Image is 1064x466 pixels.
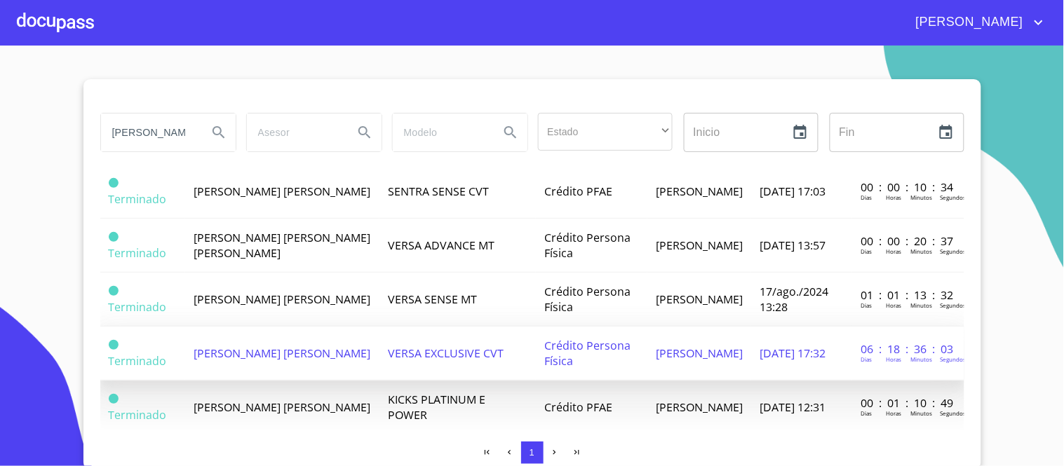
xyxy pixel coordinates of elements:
p: Dias [861,301,872,309]
span: 1 [530,447,534,458]
p: 00 : 01 : 10 : 49 [861,395,955,411]
span: Terminado [109,245,167,261]
span: Crédito Persona Física [544,338,631,369]
span: [PERSON_NAME] [PERSON_NAME] [194,345,370,361]
span: Terminado [109,353,167,369]
span: VERSA EXCLUSIVE CVT [388,345,504,361]
button: Search [494,116,527,149]
button: Search [202,116,236,149]
span: SENTRA SENSE CVT [388,184,489,199]
div: ​ [538,113,673,151]
p: Segundos [940,355,966,363]
p: Dias [861,247,872,255]
p: Horas [886,409,901,417]
span: [DATE] 12:31 [760,399,826,415]
span: Terminado [109,191,167,207]
span: Terminado [109,407,167,423]
p: Segundos [940,409,966,417]
span: [PERSON_NAME] [656,292,743,307]
p: Dias [861,409,872,417]
span: [PERSON_NAME] [PERSON_NAME] [194,292,370,307]
p: Dias [861,355,872,363]
p: Segundos [940,247,966,255]
p: Horas [886,247,901,255]
span: KICKS PLATINUM E POWER [388,392,485,423]
span: Terminado [109,286,119,296]
span: [PERSON_NAME] [PERSON_NAME] [194,399,370,415]
span: [PERSON_NAME] [PERSON_NAME] [PERSON_NAME] [194,230,370,261]
input: search [247,114,342,151]
button: 1 [521,441,544,464]
p: Minutos [910,301,932,309]
p: Horas [886,193,901,201]
span: Crédito Persona Física [544,284,631,315]
p: Minutos [910,355,932,363]
span: [DATE] 17:32 [760,345,826,361]
p: Minutos [910,247,932,255]
span: [DATE] 17:03 [760,184,826,199]
p: Segundos [940,301,966,309]
span: Terminado [109,178,119,188]
span: Crédito PFAE [544,399,612,415]
p: Minutos [910,409,932,417]
span: VERSA SENSE MT [388,292,477,307]
button: Search [348,116,382,149]
p: 01 : 01 : 13 : 32 [861,287,955,303]
input: search [101,114,196,151]
span: 17/ago./2024 13:28 [760,284,828,315]
p: 00 : 00 : 10 : 34 [861,179,955,195]
span: Terminado [109,232,119,242]
span: [PERSON_NAME] [905,11,1030,34]
span: [PERSON_NAME] [656,399,743,415]
span: Crédito PFAE [544,184,612,199]
span: Terminado [109,394,119,404]
p: Minutos [910,193,932,201]
span: [PERSON_NAME] [656,238,743,253]
span: [DATE] 13:57 [760,238,826,253]
span: Terminado [109,299,167,315]
p: Segundos [940,193,966,201]
p: Dias [861,193,872,201]
span: Terminado [109,340,119,350]
p: Horas [886,301,901,309]
span: Crédito Persona Física [544,230,631,261]
p: 00 : 00 : 20 : 37 [861,233,955,249]
p: Horas [886,355,901,363]
p: 06 : 18 : 36 : 03 [861,341,955,357]
span: [PERSON_NAME] [656,184,743,199]
input: search [393,114,488,151]
span: [PERSON_NAME] [656,345,743,361]
span: VERSA ADVANCE MT [388,238,494,253]
span: [PERSON_NAME] [PERSON_NAME] [194,184,370,199]
button: account of current user [905,11,1047,34]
